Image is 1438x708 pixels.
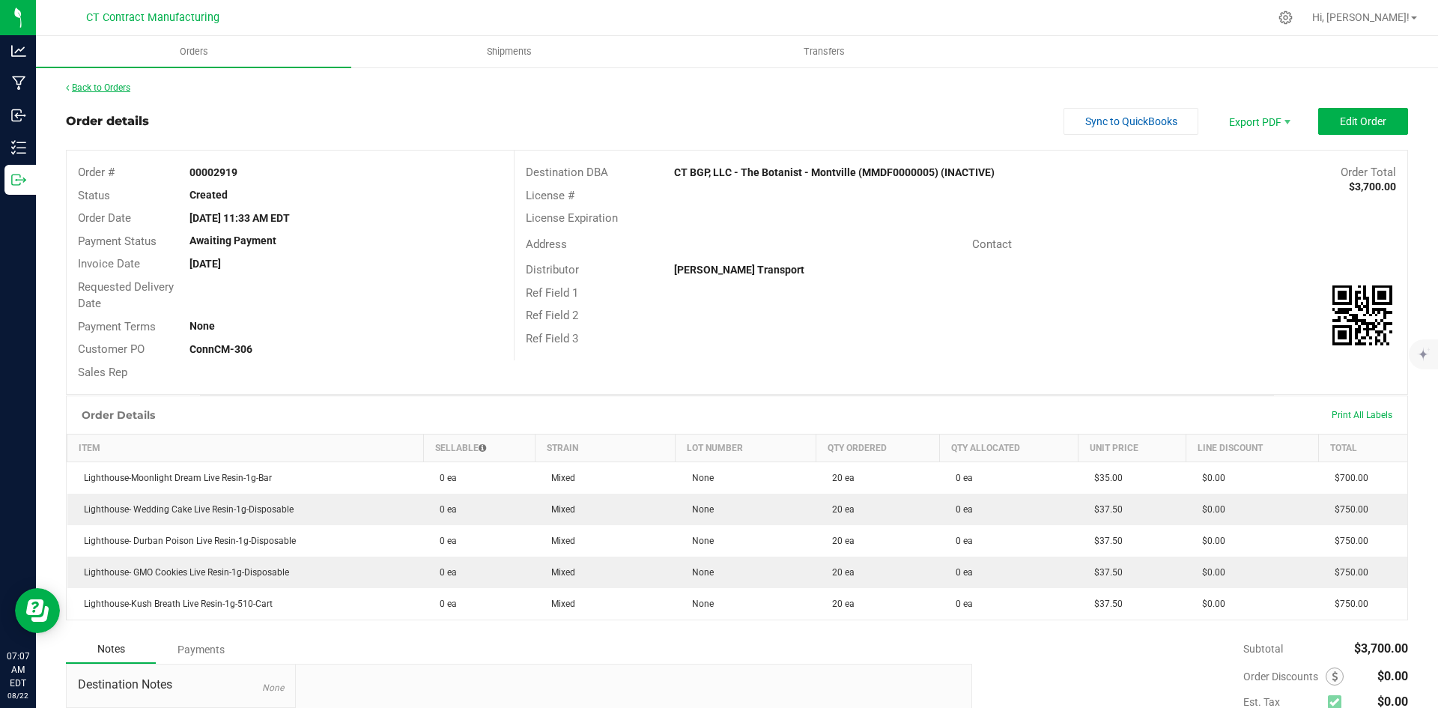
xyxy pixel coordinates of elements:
[156,636,246,663] div: Payments
[432,504,457,515] span: 0 ea
[526,332,578,345] span: Ref Field 3
[76,599,273,609] span: Lighthouse-Kush Breath Live Resin-1g-510-Cart
[432,599,457,609] span: 0 ea
[76,536,296,546] span: Lighthouse- Durban Poison Live Resin-1g-Disposable
[1276,10,1295,25] div: Manage settings
[76,473,272,483] span: Lighthouse-Moonlight Dream Live Resin-1g-Bar
[189,258,221,270] strong: [DATE]
[526,166,608,179] span: Destination DBA
[11,108,26,123] inline-svg: Inbound
[423,435,535,462] th: Sellable
[189,320,215,332] strong: None
[1332,285,1392,345] img: Scan me!
[1195,567,1225,578] span: $0.00
[1087,567,1123,578] span: $37.50
[36,36,351,67] a: Orders
[66,635,156,664] div: Notes
[1195,504,1225,515] span: $0.00
[1195,473,1225,483] span: $0.00
[526,263,579,276] span: Distributor
[1332,285,1392,345] qrcode: 00002919
[1064,108,1198,135] button: Sync to QuickBooks
[1085,115,1177,127] span: Sync to QuickBooks
[1087,599,1123,609] span: $37.50
[7,650,29,690] p: 07:07 AM EDT
[1327,599,1368,609] span: $750.00
[825,567,855,578] span: 20 ea
[78,320,156,333] span: Payment Terms
[78,676,284,694] span: Destination Notes
[526,309,578,322] span: Ref Field 2
[66,82,130,93] a: Back to Orders
[1087,504,1123,515] span: $37.50
[544,567,575,578] span: Mixed
[76,504,294,515] span: Lighthouse- Wedding Cake Live Resin-1g-Disposable
[685,567,714,578] span: None
[972,237,1012,251] span: Contact
[11,43,26,58] inline-svg: Analytics
[948,504,973,515] span: 0 ea
[1318,108,1408,135] button: Edit Order
[674,264,804,276] strong: [PERSON_NAME] Transport
[7,690,29,701] p: 08/22
[685,504,714,515] span: None
[685,536,714,546] span: None
[1377,669,1408,683] span: $0.00
[66,112,149,130] div: Order details
[1087,536,1123,546] span: $37.50
[526,211,618,225] span: License Expiration
[78,257,140,270] span: Invoice Date
[939,435,1078,462] th: Qty Allocated
[160,45,228,58] span: Orders
[1078,435,1186,462] th: Unit Price
[189,235,276,246] strong: Awaiting Payment
[11,140,26,155] inline-svg: Inventory
[189,212,290,224] strong: [DATE] 11:33 AM EDT
[86,11,219,24] span: CT Contract Manufacturing
[78,211,131,225] span: Order Date
[1327,536,1368,546] span: $750.00
[544,599,575,609] span: Mixed
[467,45,552,58] span: Shipments
[15,588,60,633] iframe: Resource center
[685,473,714,483] span: None
[1340,115,1386,127] span: Edit Order
[78,189,110,202] span: Status
[1354,641,1408,656] span: $3,700.00
[1243,696,1322,708] span: Est. Tax
[544,473,575,483] span: Mixed
[825,599,855,609] span: 20 ea
[674,166,995,178] strong: CT BGP, LLC - The Botanist - Montville (MMDF0000005) (INACTIVE)
[825,504,855,515] span: 20 ea
[783,45,865,58] span: Transfers
[76,567,289,578] span: Lighthouse- GMO Cookies Live Resin-1g-Disposable
[667,36,982,67] a: Transfers
[526,189,574,202] span: License #
[825,536,855,546] span: 20 ea
[1213,108,1303,135] li: Export PDF
[11,76,26,91] inline-svg: Manufacturing
[67,435,424,462] th: Item
[78,166,115,179] span: Order #
[78,366,127,379] span: Sales Rep
[948,536,973,546] span: 0 ea
[948,567,973,578] span: 0 ea
[1341,166,1396,179] span: Order Total
[432,473,457,483] span: 0 ea
[676,435,816,462] th: Lot Number
[816,435,939,462] th: Qty Ordered
[189,189,228,201] strong: Created
[1243,643,1283,655] span: Subtotal
[351,36,667,67] a: Shipments
[535,435,676,462] th: Strain
[1186,435,1318,462] th: Line Discount
[1327,567,1368,578] span: $750.00
[1087,473,1123,483] span: $35.00
[78,280,174,311] span: Requested Delivery Date
[189,343,252,355] strong: ConnCM-306
[262,683,284,693] span: None
[1195,536,1225,546] span: $0.00
[1195,599,1225,609] span: $0.00
[948,473,973,483] span: 0 ea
